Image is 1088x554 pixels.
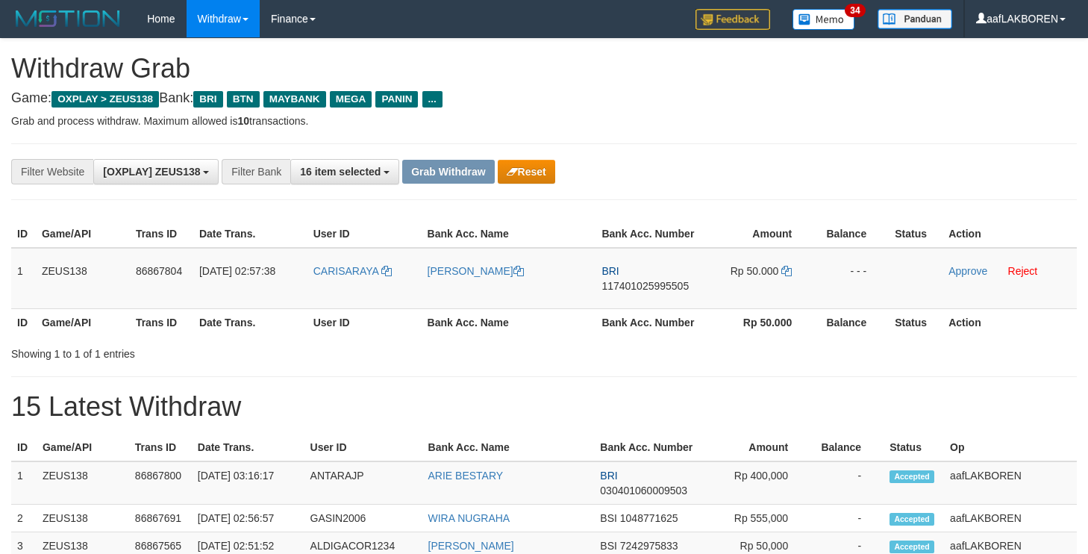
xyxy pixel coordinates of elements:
div: Filter Bank [222,159,290,184]
h4: Game: Bank: [11,91,1077,106]
th: Trans ID [130,308,193,336]
td: 2 [11,505,37,532]
th: Bank Acc. Name [422,434,595,461]
a: Reject [1008,265,1038,277]
img: panduan.png [878,9,952,29]
a: [PERSON_NAME] [428,540,514,552]
span: Copy 1048771625 to clipboard [620,512,678,524]
th: Op [944,434,1077,461]
th: Game/API [36,220,130,248]
a: Copy 50000 to clipboard [781,265,792,277]
th: ID [11,308,36,336]
th: Action [942,308,1077,336]
th: ID [11,220,36,248]
th: Status [884,434,944,461]
td: [DATE] 03:16:17 [192,461,304,505]
h1: 15 Latest Withdraw [11,392,1077,422]
strong: 10 [237,115,249,127]
a: CARISARAYA [313,265,392,277]
span: BRI [193,91,222,108]
th: Action [942,220,1077,248]
th: Date Trans. [193,220,307,248]
span: Copy 030401060009503 to clipboard [600,485,687,497]
p: Grab and process withdraw. Maximum allowed is transactions. [11,113,1077,128]
td: [DATE] 02:56:57 [192,505,304,532]
span: ... [422,91,443,108]
span: Copy 117401025995505 to clipboard [601,280,689,292]
td: - - - [814,248,889,309]
a: WIRA NUGRAHA [428,512,510,524]
td: 86867691 [129,505,192,532]
th: Status [889,308,942,336]
td: aafLAKBOREN [944,505,1077,532]
span: Rp 50.000 [731,265,779,277]
div: Filter Website [11,159,93,184]
th: Balance [814,308,889,336]
td: aafLAKBOREN [944,461,1077,505]
th: Amount [702,220,814,248]
td: - [810,461,884,505]
span: Copy 7242975833 to clipboard [620,540,678,552]
span: CARISARAYA [313,265,378,277]
span: MEGA [330,91,372,108]
th: Bank Acc. Number [595,308,702,336]
span: PANIN [375,91,418,108]
td: Rp 555,000 [700,505,810,532]
th: User ID [307,220,422,248]
span: BTN [227,91,260,108]
img: Button%20Memo.svg [792,9,855,30]
th: Date Trans. [192,434,304,461]
span: 34 [845,4,865,17]
th: User ID [304,434,422,461]
th: Bank Acc. Name [422,308,596,336]
th: User ID [307,308,422,336]
span: BRI [600,470,617,482]
td: 86867800 [129,461,192,505]
img: Feedback.jpg [695,9,770,30]
td: ZEUS138 [37,505,129,532]
th: Amount [700,434,810,461]
a: Approve [948,265,987,277]
span: [OXPLAY] ZEUS138 [103,166,200,178]
th: Bank Acc. Name [422,220,596,248]
button: Grab Withdraw [402,160,494,184]
button: [OXPLAY] ZEUS138 [93,159,219,184]
th: Status [889,220,942,248]
span: Accepted [890,541,934,553]
td: ANTARAJP [304,461,422,505]
span: BSI [600,512,617,524]
td: Rp 400,000 [700,461,810,505]
button: 16 item selected [290,159,399,184]
th: Game/API [36,308,130,336]
td: GASIN2006 [304,505,422,532]
th: Trans ID [130,220,193,248]
span: MAYBANK [263,91,326,108]
a: [PERSON_NAME] [428,265,524,277]
div: Showing 1 to 1 of 1 entries [11,340,443,361]
a: ARIE BESTARY [428,470,504,482]
td: 1 [11,248,36,309]
span: 86867804 [136,265,182,277]
span: 16 item selected [300,166,381,178]
td: - [810,505,884,532]
span: OXPLAY > ZEUS138 [51,91,159,108]
th: Trans ID [129,434,192,461]
h1: Withdraw Grab [11,54,1077,84]
span: BRI [601,265,619,277]
th: ID [11,434,37,461]
td: ZEUS138 [37,461,129,505]
th: Date Trans. [193,308,307,336]
th: Bank Acc. Number [594,434,700,461]
th: Game/API [37,434,129,461]
button: Reset [498,160,555,184]
th: Bank Acc. Number [595,220,702,248]
span: Accepted [890,513,934,526]
span: [DATE] 02:57:38 [199,265,275,277]
td: ZEUS138 [36,248,130,309]
th: Rp 50.000 [702,308,814,336]
span: BSI [600,540,617,552]
th: Balance [810,434,884,461]
span: Accepted [890,470,934,483]
th: Balance [814,220,889,248]
td: 1 [11,461,37,505]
